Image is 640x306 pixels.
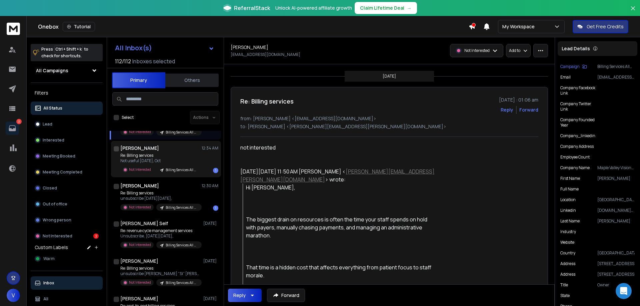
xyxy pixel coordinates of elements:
h1: [PERSON_NAME] Self [120,220,168,227]
button: All Status [31,102,103,115]
button: All Inbox(s) [110,41,220,55]
a: 2 [6,122,19,135]
span: ReferralStack [234,4,270,12]
p: 12:34 AM [202,146,218,151]
button: Close banner [629,4,637,20]
p: industry [560,229,576,234]
p: Email [560,75,571,80]
p: [GEOGRAPHIC_DATA] [597,250,635,256]
div: Onebox [38,22,469,31]
p: Out of office [43,201,67,207]
p: Billing Services All Mixed (OCT) [166,243,198,248]
button: Not Interested2 [31,229,103,243]
p: Company Founded Year [560,117,600,128]
h1: [PERSON_NAME] [120,258,158,264]
button: Primary [112,72,165,88]
button: Forward [267,289,305,302]
p: Not Interested [129,205,151,210]
button: Inbox [31,276,103,290]
p: website [560,240,574,245]
p: Unsubscribe. [DATE][DATE], [120,233,200,239]
p: [GEOGRAPHIC_DATA], [US_STATE], [GEOGRAPHIC_DATA] [597,197,635,202]
button: V [7,289,20,302]
h3: Filters [31,88,103,98]
p: Wrong person [43,217,71,223]
p: Lead Details [562,45,590,52]
span: Ctrl + Shift + k [54,45,83,53]
p: Unlock AI-powered affiliate growth [275,5,352,11]
p: Not Interested [129,130,151,135]
p: Closed [43,185,57,191]
button: Claim Lifetime Deal→ [355,2,417,14]
button: Reply [501,107,513,113]
p: Add to [509,48,520,53]
p: [STREET_ADDRESS] [597,272,635,277]
div: not interested [240,144,435,159]
p: [DATE] : 01:06 am [499,97,538,103]
div: 1 [213,205,218,211]
button: Tutorial [63,22,95,31]
p: Billing Services All Mixed (OCT) [166,280,198,285]
p: All Status [43,106,62,111]
p: [DATE] [383,74,396,79]
p: [EMAIL_ADDRESS][DOMAIN_NAME] [597,75,635,80]
p: Billing Services All Mixed (OCT) [166,130,198,135]
button: Closed [31,181,103,195]
button: Reply [228,289,262,302]
p: from: [PERSON_NAME] <[EMAIL_ADDRESS][DOMAIN_NAME]> [240,115,538,122]
p: Re: Billing services [120,153,200,158]
button: Interested [31,134,103,147]
h1: [PERSON_NAME] [231,44,268,51]
p: First Name [560,176,580,181]
p: Meeting Completed [43,169,82,175]
p: 12:30 AM [202,183,218,188]
p: state [560,293,570,298]
p: [DATE] [203,258,218,264]
label: Select [122,115,134,120]
p: Last Name [560,218,580,224]
p: Lead [43,122,52,127]
button: Wrong person [31,213,103,227]
p: Address [560,272,575,277]
p: country [560,250,575,256]
div: Open Intercom Messenger [616,283,632,299]
p: Owner [597,282,635,288]
p: All [43,296,48,302]
p: Inbox [43,280,54,286]
p: address [560,261,575,266]
p: My Workspace [502,23,537,30]
p: Billing Services All Mixed (OCT) [166,167,198,172]
button: All Campaigns [31,64,103,77]
p: Billing Services All Mixed (OCT) [597,64,635,69]
button: Lead [31,118,103,131]
h1: [PERSON_NAME] [120,145,159,152]
h1: [PERSON_NAME] [120,182,159,189]
p: [DATE] [203,221,218,226]
button: Warm [31,252,103,265]
p: company_linkedin [560,133,595,139]
p: Employee Count [560,154,590,160]
p: Meeting Booked [43,153,75,159]
p: Press to check for shortcuts. [41,46,88,59]
h1: All Inbox(s) [115,45,152,51]
p: Not Interested [129,167,151,172]
p: Not useful [DATE], Oct [120,158,200,163]
p: linkedin [560,208,576,213]
p: Maple Valley Vision Clinic [597,165,635,170]
p: Re: Billing services [120,190,200,196]
p: Billing Services All Mixed (OCT) [166,205,198,210]
button: Get Free Credits [573,20,628,33]
p: Campaign [560,64,580,69]
div: [DATE][DATE] 11:50 AM [PERSON_NAME] < > wrote: [240,167,435,183]
button: Campaign [560,64,587,69]
p: [PERSON_NAME] [597,176,635,181]
p: [DOMAIN_NAME][URL][PERSON_NAME] [597,208,635,213]
p: Company Name [560,165,590,170]
p: to: [PERSON_NAME] <[PERSON_NAME][EMAIL_ADDRESS][PERSON_NAME][DOMAIN_NAME]> [240,123,538,130]
p: 2 [16,119,22,124]
p: [DATE] [203,296,218,301]
p: [PERSON_NAME] [597,218,635,224]
div: Forward [519,107,538,113]
p: unsubscribe [DATE][DATE], [120,196,200,201]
